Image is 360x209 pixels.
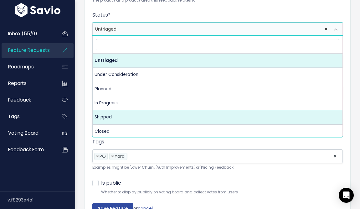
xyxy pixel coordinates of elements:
span: × [111,153,114,160]
a: Feedback [2,93,52,107]
a: Reports [2,76,52,91]
label: Tags [92,138,104,146]
img: logo-white.9d6f32f41409.svg [13,3,62,17]
span: Feedback [8,97,31,103]
label: Is public [101,179,121,188]
li: Under Consideration [93,68,342,82]
label: Status [92,11,111,19]
span: Yardi [115,153,126,159]
span: Voting Board [8,130,39,136]
li: Closed [93,125,342,139]
span: Feature Requests [8,47,50,53]
span: × [333,150,337,163]
span: Roadmaps [8,63,34,70]
a: Tags [2,109,52,124]
li: In Progress [93,96,342,110]
a: Roadmaps [2,60,52,74]
small: Whether to display publicly on voting board and collect votes from users [101,189,343,196]
div: v.f8293e4a1 [8,192,75,208]
div: Open Intercom Messenger [339,188,354,203]
li: Yardi [109,153,127,160]
small: Examples might be 'Lower Churn', 'Auth Improvements', or 'Pricing Feedback' [92,164,343,171]
span: × [96,153,99,160]
span: Inbox (55/0) [8,30,37,37]
li: Planned [93,82,342,96]
span: PO [100,153,106,159]
li: Shipped [93,110,342,124]
span: Untriaged [93,23,330,35]
span: Untriaged [92,22,343,36]
span: Feedback form [8,146,44,153]
span: Reports [8,80,27,87]
a: Feedback form [2,142,52,157]
span: × [325,23,327,35]
a: Feature Requests [2,43,52,57]
a: Inbox (55/0) [2,27,52,41]
li: PO [94,153,108,160]
a: Voting Board [2,126,52,140]
span: Tags [8,113,20,120]
li: Untriaged [93,54,342,68]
